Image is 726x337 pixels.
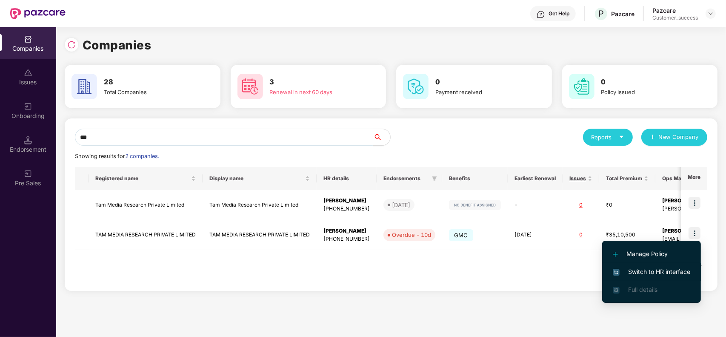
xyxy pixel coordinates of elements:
img: svg+xml;base64,PHN2ZyB3aWR0aD0iMjAiIGhlaWdodD0iMjAiIHZpZXdCb3g9IjAgMCAyMCAyMCIgZmlsbD0ibm9uZSIgeG... [24,170,32,178]
td: - [508,190,563,220]
div: Payment received [435,88,528,96]
h3: 0 [601,77,694,88]
td: TAM MEDIA RESEARCH PRIVATE LIMITED [89,220,203,251]
img: svg+xml;base64,PHN2ZyBpZD0iQ29tcGFuaWVzIiB4bWxucz0iaHR0cDovL3d3dy53My5vcmcvMjAwMC9zdmciIHdpZHRoPS... [24,35,32,43]
div: Policy issued [601,88,694,96]
img: svg+xml;base64,PHN2ZyB4bWxucz0iaHR0cDovL3d3dy53My5vcmcvMjAwMC9zdmciIHdpZHRoPSIxNiIgaGVpZ2h0PSIxNi... [613,269,620,276]
th: Total Premium [599,167,655,190]
span: Issues [569,175,586,182]
span: Endorsements [383,175,429,182]
span: Showing results for [75,153,159,159]
div: Customer_success [652,14,698,21]
img: svg+xml;base64,PHN2ZyB4bWxucz0iaHR0cDovL3d3dy53My5vcmcvMjAwMC9zdmciIHdpZHRoPSIxMjIiIGhlaWdodD0iMj... [449,200,501,210]
button: plusNew Company [641,129,707,146]
span: Registered name [95,175,189,182]
th: Issues [563,167,599,190]
h3: 0 [435,77,528,88]
img: svg+xml;base64,PHN2ZyB3aWR0aD0iMTQuNSIgaGVpZ2h0PSIxNC41IiB2aWV3Qm94PSIwIDAgMTYgMTYiIGZpbGw9Im5vbm... [24,136,32,144]
div: Pazcare [652,6,698,14]
img: svg+xml;base64,PHN2ZyBpZD0iSGVscC0zMngzMiIgeG1sbnM9Imh0dHA6Ly93d3cudzMub3JnLzIwMDAvc3ZnIiB3aWR0aD... [537,10,545,19]
button: search [373,129,391,146]
div: [PERSON_NAME] [323,197,370,205]
span: plus [650,134,655,141]
img: svg+xml;base64,PHN2ZyBpZD0iSXNzdWVzX2Rpc2FibGVkIiB4bWxucz0iaHR0cDovL3d3dy53My5vcmcvMjAwMC9zdmciIH... [24,69,32,77]
img: icon [689,197,700,209]
div: ₹35,10,500 [606,231,649,239]
div: [PHONE_NUMBER] [323,205,370,213]
th: HR details [317,167,377,190]
td: Tam Media Research Private Limited [203,190,317,220]
div: Pazcare [611,10,635,18]
span: New Company [659,133,699,141]
img: svg+xml;base64,PHN2ZyBpZD0iUmVsb2FkLTMyeDMyIiB4bWxucz0iaHR0cDovL3d3dy53My5vcmcvMjAwMC9zdmciIHdpZH... [67,40,76,49]
img: icon [689,227,700,239]
img: svg+xml;base64,PHN2ZyB4bWxucz0iaHR0cDovL3d3dy53My5vcmcvMjAwMC9zdmciIHdpZHRoPSIxMi4yMDEiIGhlaWdodD... [613,252,618,257]
img: svg+xml;base64,PHN2ZyB4bWxucz0iaHR0cDovL3d3dy53My5vcmcvMjAwMC9zdmciIHdpZHRoPSIxNi4zNjMiIGhlaWdodD... [613,287,620,294]
div: Reports [592,133,624,141]
th: Registered name [89,167,203,190]
img: svg+xml;base64,PHN2ZyBpZD0iRHJvcGRvd24tMzJ4MzIiIHhtbG5zPSJodHRwOi8vd3d3LnczLm9yZy8yMDAwL3N2ZyIgd2... [707,10,714,17]
img: svg+xml;base64,PHN2ZyB4bWxucz0iaHR0cDovL3d3dy53My5vcmcvMjAwMC9zdmciIHdpZHRoPSI2MCIgaGVpZ2h0PSI2MC... [403,74,429,99]
div: 0 [569,201,592,209]
img: svg+xml;base64,PHN2ZyB4bWxucz0iaHR0cDovL3d3dy53My5vcmcvMjAwMC9zdmciIHdpZHRoPSI2MCIgaGVpZ2h0PSI2MC... [569,74,595,99]
th: Benefits [442,167,508,190]
div: 0 [569,231,592,239]
span: filter [430,173,439,184]
div: [DATE] [392,201,410,209]
img: svg+xml;base64,PHN2ZyB4bWxucz0iaHR0cDovL3d3dy53My5vcmcvMjAwMC9zdmciIHdpZHRoPSI2MCIgaGVpZ2h0PSI2MC... [71,74,97,99]
span: GMC [449,229,473,241]
th: More [681,167,707,190]
td: [DATE] [508,220,563,251]
th: Earliest Renewal [508,167,563,190]
td: Tam Media Research Private Limited [89,190,203,220]
div: [PERSON_NAME] [323,227,370,235]
span: Switch to HR interface [613,267,690,277]
h3: 28 [104,77,196,88]
img: svg+xml;base64,PHN2ZyB4bWxucz0iaHR0cDovL3d3dy53My5vcmcvMjAwMC9zdmciIHdpZHRoPSI2MCIgaGVpZ2h0PSI2MC... [237,74,263,99]
span: search [373,134,390,141]
div: [PHONE_NUMBER] [323,235,370,243]
h1: Companies [83,36,151,55]
span: Manage Policy [613,249,690,259]
span: Total Premium [606,175,642,182]
span: Display name [209,175,303,182]
div: ₹0 [606,201,649,209]
th: Display name [203,167,317,190]
div: Total Companies [104,88,196,96]
div: Overdue - 10d [392,230,431,239]
img: svg+xml;base64,PHN2ZyB3aWR0aD0iMjAiIGhlaWdodD0iMjAiIHZpZXdCb3g9IjAgMCAyMCAyMCIgZmlsbD0ibm9uZSIgeG... [24,102,32,111]
div: Renewal in next 60 days [270,88,362,96]
span: 2 companies. [125,153,159,159]
span: filter [432,176,437,181]
span: P [598,9,604,19]
h3: 3 [270,77,362,88]
td: TAM MEDIA RESEARCH PRIVATE LIMITED [203,220,317,251]
img: New Pazcare Logo [10,8,66,19]
span: Full details [628,286,657,293]
span: caret-down [619,134,624,140]
div: Get Help [549,10,569,17]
